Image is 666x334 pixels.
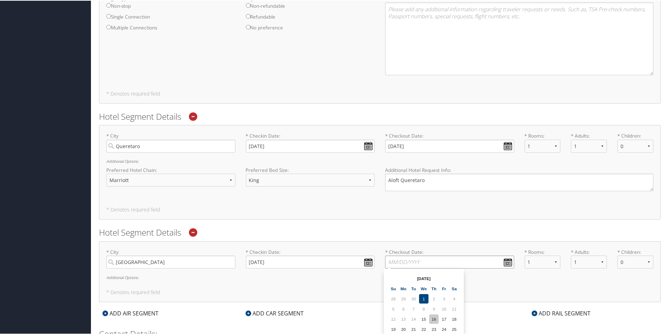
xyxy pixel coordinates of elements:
label: * Adults: [571,248,607,255]
td: 6 [399,304,408,313]
td: 9 [429,304,439,313]
th: [DATE] [399,273,449,283]
td: 8 [419,304,428,313]
td: 24 [439,324,449,333]
td: 14 [409,314,418,323]
label: Additional Hotel Request Info: [385,166,653,173]
td: 15 [419,314,428,323]
td: 13 [399,314,408,323]
td: 12 [389,314,398,323]
input: Non-refundable [246,2,250,7]
input: * Checkout Date: [385,139,514,152]
h2: Hotel Segment Details [99,226,661,238]
td: 5 [389,304,398,313]
label: Non-refundable [246,2,375,13]
td: 23 [429,324,439,333]
th: Th [429,283,439,293]
h6: Additional Options: [106,159,653,162]
th: Sa [449,283,459,293]
label: * Checkout Date: [385,248,514,268]
div: ADD RAIL SEGMENT [528,308,594,317]
h5: * Denotes required field [106,91,653,96]
td: 7 [409,304,418,313]
h5: * Denotes required field [106,289,653,294]
td: 25 [449,324,459,333]
td: 1 [419,293,428,303]
td: 29 [399,293,408,303]
input: * Checkout Date: [385,255,514,268]
label: Single Connection [106,13,235,23]
input: Non-stop [106,2,111,7]
label: Non-stop [106,2,235,13]
th: Tu [409,283,418,293]
label: Multiple Connections [106,23,235,34]
label: * Checkin Date: [246,248,375,268]
td: 30 [409,293,418,303]
input: No preference [246,24,250,29]
label: * City [106,248,235,268]
td: 28 [389,293,398,303]
label: * Rooms: [525,248,561,255]
input: Multiple Connections [106,24,111,29]
input: * Checkin Date: [246,255,375,268]
label: No preference [246,23,375,34]
td: 18 [449,314,459,323]
th: We [419,283,428,293]
label: * Checkin Date: [246,132,375,152]
label: Refundable [246,13,375,23]
td: 3 [439,293,449,303]
td: 22 [419,324,428,333]
label: * Checkout Date: [385,132,514,152]
th: Su [389,283,398,293]
label: Preferred Hotel Chain: [106,166,235,173]
input: * Checkin Date: [246,139,375,152]
h6: Additional Options: [106,275,653,279]
td: 20 [399,324,408,333]
input: Single Connection [106,13,111,18]
td: 11 [449,304,459,313]
h2: Hotel Segment Details [99,110,661,122]
label: * Rooms: [525,132,561,139]
th: Fr [439,283,449,293]
label: * Adults: [571,132,607,139]
td: 2 [429,293,439,303]
div: ADD CAR SEGMENT [242,308,307,317]
label: * City [106,132,235,152]
td: 19 [389,324,398,333]
td: 16 [429,314,439,323]
label: * Children: [617,248,653,255]
textarea: Aloft Queretaro [385,173,653,190]
th: Mo [399,283,408,293]
div: ADD AIR SEGMENT [99,308,162,317]
td: 4 [449,293,459,303]
td: 17 [439,314,449,323]
label: Preferred Bed Size: [246,166,375,173]
h5: * Denotes required field [106,207,653,211]
label: * Children: [617,132,653,139]
input: Refundable [246,13,250,18]
td: 21 [409,324,418,333]
td: 10 [439,304,449,313]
